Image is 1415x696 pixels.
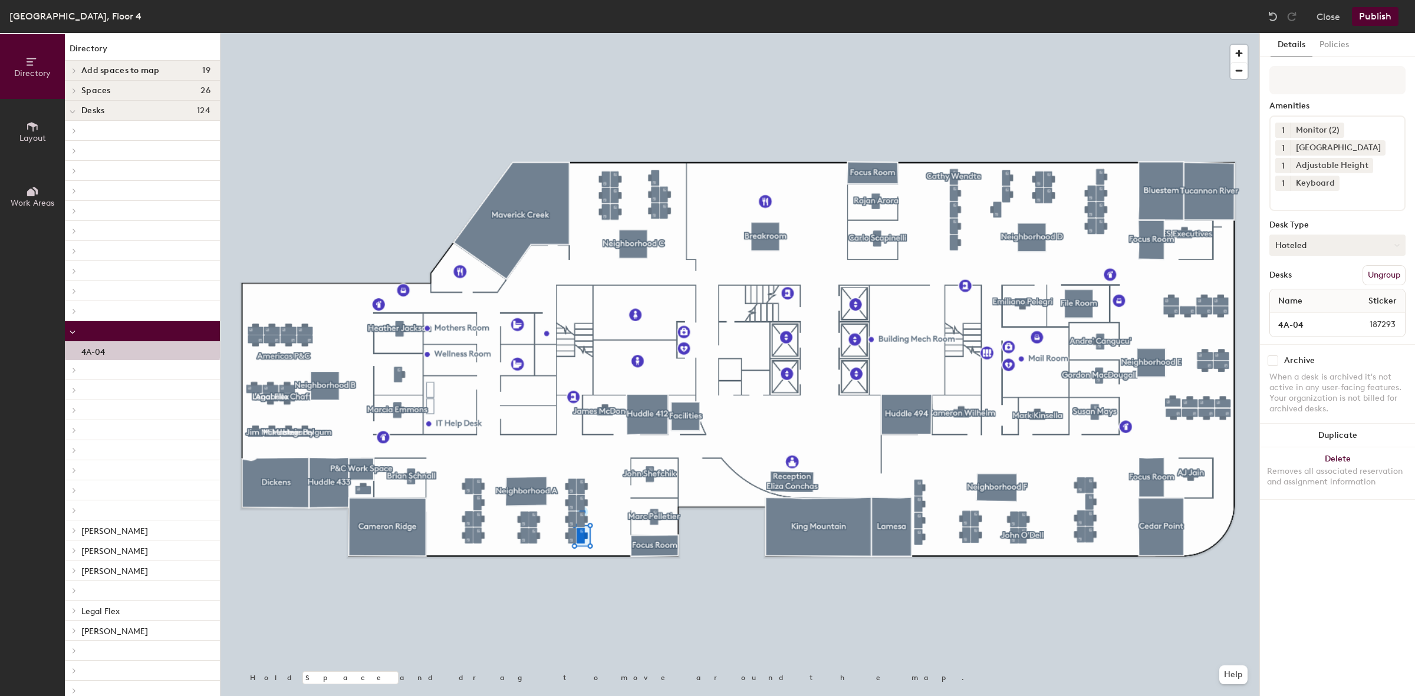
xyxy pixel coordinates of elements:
[81,606,120,616] span: Legal Flex
[1275,176,1291,191] button: 1
[1282,177,1285,190] span: 1
[1271,33,1312,57] button: Details
[81,66,160,75] span: Add spaces to map
[1272,291,1308,312] span: Name
[1219,665,1248,684] button: Help
[1282,142,1285,154] span: 1
[1312,33,1356,57] button: Policies
[11,198,54,208] span: Work Areas
[1260,424,1415,447] button: Duplicate
[65,42,220,61] h1: Directory
[9,9,141,24] div: [GEOGRAPHIC_DATA], Floor 4
[1291,176,1340,191] div: Keyboard
[1317,7,1340,26] button: Close
[81,626,148,636] span: [PERSON_NAME]
[81,546,148,556] span: [PERSON_NAME]
[1284,356,1315,365] div: Archive
[14,68,51,78] span: Directory
[1291,158,1373,173] div: Adjustable Height
[19,133,46,143] span: Layout
[1275,158,1291,173] button: 1
[81,86,111,95] span: Spaces
[1269,220,1406,230] div: Desk Type
[1341,318,1403,331] span: 187293
[1267,466,1408,487] div: Removes all associated reservation and assignment information
[1260,447,1415,499] button: DeleteRemoves all associated reservation and assignment information
[1352,7,1398,26] button: Publish
[1267,11,1279,22] img: Undo
[1363,265,1406,285] button: Ungroup
[1269,101,1406,111] div: Amenities
[1363,291,1403,312] span: Sticker
[81,106,104,116] span: Desks
[200,86,210,95] span: 26
[202,66,210,75] span: 19
[1269,235,1406,256] button: Hoteled
[1275,123,1291,138] button: 1
[81,344,105,357] p: 4A-04
[1275,140,1291,156] button: 1
[81,526,148,536] span: [PERSON_NAME]
[1269,372,1406,414] div: When a desk is archived it's not active in any user-facing features. Your organization is not bil...
[1291,140,1386,156] div: [GEOGRAPHIC_DATA]
[1286,11,1298,22] img: Redo
[1272,316,1341,333] input: Unnamed desk
[81,566,148,576] span: [PERSON_NAME]
[197,106,210,116] span: 124
[1282,124,1285,137] span: 1
[1269,271,1292,280] div: Desks
[1282,160,1285,172] span: 1
[1291,123,1344,138] div: Monitor (2)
